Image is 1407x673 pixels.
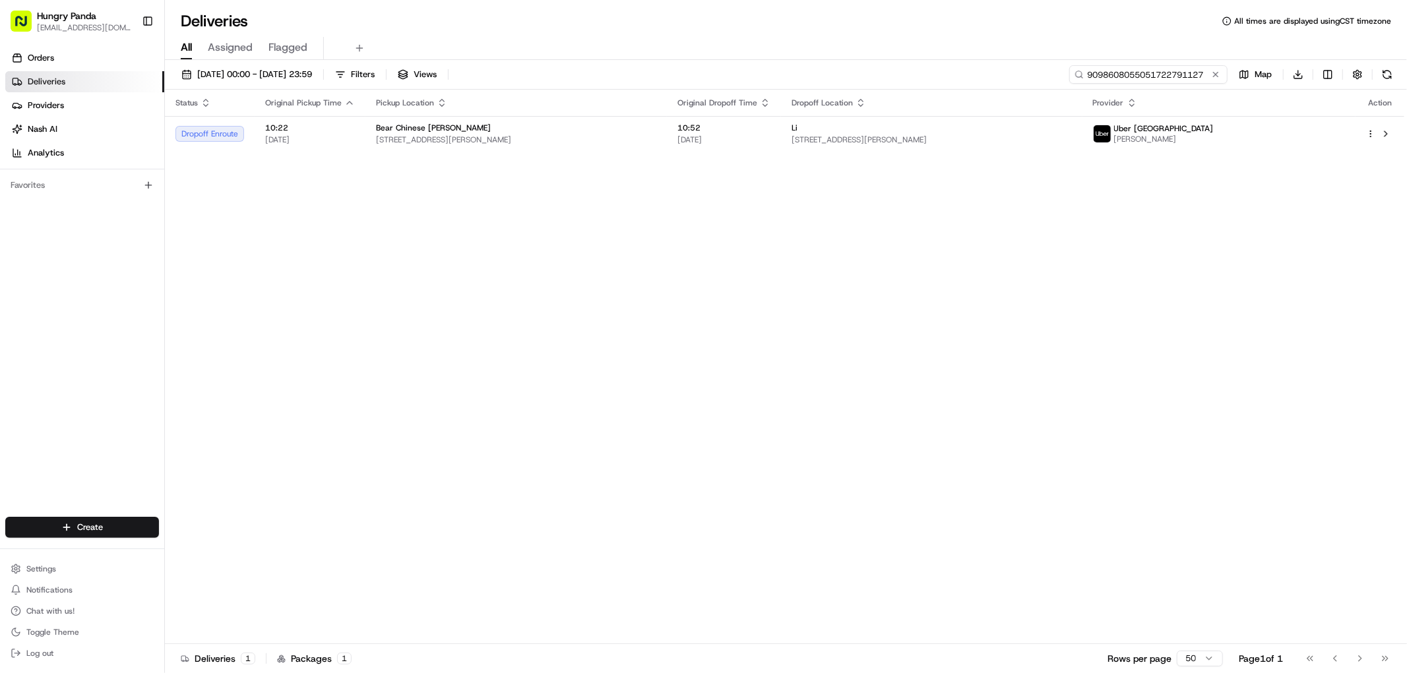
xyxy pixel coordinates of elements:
[28,147,64,159] span: Analytics
[241,653,255,664] div: 1
[106,289,217,313] a: 💻API Documentation
[77,521,103,533] span: Create
[181,40,192,55] span: All
[59,126,216,139] div: Start new chat
[677,98,757,108] span: Original Dropoff Time
[268,40,307,55] span: Flagged
[265,98,342,108] span: Original Pickup Time
[792,134,1072,145] span: [STREET_ADDRESS][PERSON_NAME]
[5,142,164,163] a: Analytics
[792,98,853,108] span: Dropoff Location
[208,40,253,55] span: Assigned
[41,204,107,215] span: [PERSON_NAME]
[1108,652,1172,665] p: Rows per page
[28,123,57,135] span: Nash AI
[677,134,770,145] span: [DATE]
[131,327,160,337] span: Pylon
[1069,65,1228,84] input: Type to search
[1378,65,1396,84] button: Refresh
[1255,69,1272,80] span: Map
[93,326,160,337] a: Powered byPylon
[26,606,75,616] span: Chat with us!
[265,134,355,145] span: [DATE]
[1366,98,1394,108] div: Action
[376,98,434,108] span: Pickup Location
[37,22,131,33] button: [EMAIL_ADDRESS][DOMAIN_NAME]
[1094,125,1111,142] img: uber-new-logo.jpeg
[34,85,218,99] input: Clear
[5,175,159,196] div: Favorites
[5,119,164,140] a: Nash AI
[1233,65,1278,84] button: Map
[28,126,51,150] img: 1753817452368-0c19585d-7be3-40d9-9a41-2dc781b3d1eb
[204,169,240,185] button: See all
[265,123,355,133] span: 10:22
[125,295,212,308] span: API Documentation
[277,652,352,665] div: Packages
[1093,98,1124,108] span: Provider
[5,517,159,538] button: Create
[181,11,248,32] h1: Deliveries
[44,240,48,250] span: •
[26,627,79,637] span: Toggle Theme
[28,76,65,88] span: Deliveries
[5,644,159,662] button: Log out
[13,296,24,307] div: 📗
[337,653,352,664] div: 1
[392,65,443,84] button: Views
[111,296,122,307] div: 💻
[1114,134,1214,144] span: [PERSON_NAME]
[175,65,318,84] button: [DATE] 00:00 - [DATE] 23:59
[5,5,137,37] button: Hungry Panda[EMAIL_ADDRESS][DOMAIN_NAME]
[5,623,159,641] button: Toggle Theme
[5,71,164,92] a: Deliveries
[26,648,53,658] span: Log out
[8,289,106,313] a: 📗Knowledge Base
[59,139,181,150] div: We're available if you need us!
[28,52,54,64] span: Orders
[117,204,148,215] span: 8月19日
[5,560,159,578] button: Settings
[26,585,73,595] span: Notifications
[13,171,88,182] div: Past conversations
[13,126,37,150] img: 1736555255976-a54dd68f-1ca7-489b-9aae-adbdc363a1c4
[109,204,114,215] span: •
[1239,652,1283,665] div: Page 1 of 1
[181,652,255,665] div: Deliveries
[37,9,96,22] button: Hungry Panda
[28,100,64,111] span: Providers
[13,53,240,74] p: Welcome 👋
[5,602,159,620] button: Chat with us!
[351,69,375,80] span: Filters
[792,123,797,133] span: Li
[26,205,37,216] img: 1736555255976-a54dd68f-1ca7-489b-9aae-adbdc363a1c4
[175,98,198,108] span: Status
[13,192,34,213] img: Bea Lacdao
[224,130,240,146] button: Start new chat
[5,95,164,116] a: Providers
[1114,123,1214,134] span: Uber [GEOGRAPHIC_DATA]
[5,581,159,599] button: Notifications
[376,123,491,133] span: Bear Chinese [PERSON_NAME]
[414,69,437,80] span: Views
[1234,16,1391,26] span: All times are displayed using CST timezone
[26,564,56,574] span: Settings
[677,123,770,133] span: 10:52
[26,295,101,308] span: Knowledge Base
[197,69,312,80] span: [DATE] 00:00 - [DATE] 23:59
[329,65,381,84] button: Filters
[5,47,164,69] a: Orders
[376,134,656,145] span: [STREET_ADDRESS][PERSON_NAME]
[13,13,40,40] img: Nash
[51,240,82,250] span: 8月15日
